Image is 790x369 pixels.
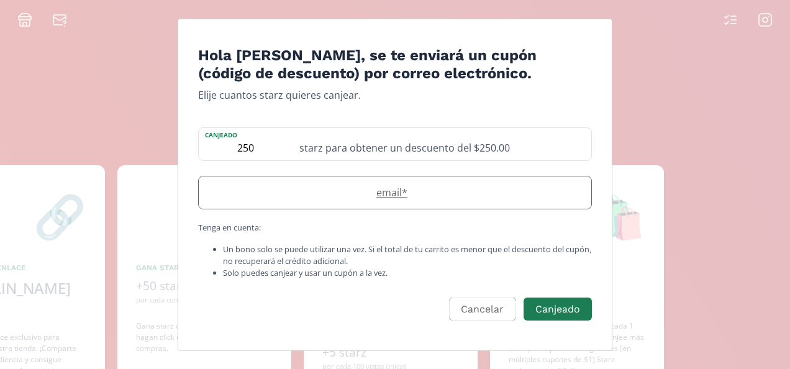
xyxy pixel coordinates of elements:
p: Tenga en cuenta: [198,221,592,233]
button: Canjeado [524,298,592,321]
label: Canjeado [199,127,292,139]
li: Solo puedes canjear y usar un cupón a la vez. [223,267,592,279]
div: Edit Program [178,19,612,351]
li: Un bono solo se puede utilizar una vez. Si el total de tu carrito es menor que el descuento del c... [223,243,592,266]
div: starz para obtener un descuento del $250.00 [292,127,591,160]
label: email * [199,184,579,199]
h4: Hola [PERSON_NAME], se te enviará un cupón (código de descuento) por correo electrónico. [198,47,592,83]
p: Elije cuantos starz quieres canjear. [198,87,592,102]
button: Cancelar [449,298,515,321]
